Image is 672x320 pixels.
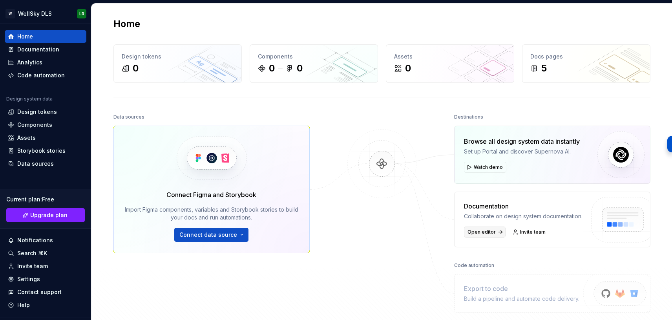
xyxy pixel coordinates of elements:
[405,62,411,75] div: 0
[464,148,580,155] div: Set up Portal and discover Supernova AI.
[454,260,494,271] div: Code automation
[17,71,65,79] div: Code automation
[386,44,514,83] a: Assets0
[5,69,86,82] a: Code automation
[510,227,549,238] a: Invite team
[17,249,47,257] div: Search ⌘K
[530,53,642,60] div: Docs pages
[133,62,139,75] div: 0
[6,208,85,222] a: Upgrade plan
[464,295,579,303] div: Build a pipeline and automate code delivery.
[6,196,85,203] div: Current plan : Free
[17,275,40,283] div: Settings
[297,62,303,75] div: 0
[166,190,256,199] div: Connect Figma and Storybook
[541,62,547,75] div: 5
[5,106,86,118] a: Design tokens
[5,247,86,260] button: Search ⌘K
[464,162,506,173] button: Watch demo
[5,144,86,157] a: Storybook stories
[79,11,84,17] div: LR
[113,44,242,83] a: Design tokens0
[17,262,48,270] div: Invite team
[5,43,86,56] a: Documentation
[17,147,66,155] div: Storybook stories
[113,112,144,123] div: Data sources
[5,234,86,247] button: Notifications
[464,201,583,211] div: Documentation
[464,284,579,293] div: Export to code
[5,30,86,43] a: Home
[5,299,86,311] button: Help
[17,46,59,53] div: Documentation
[474,164,503,170] span: Watch demo
[5,273,86,285] a: Settings
[113,18,140,30] h2: Home
[179,231,237,239] span: Connect data source
[5,260,86,272] a: Invite team
[17,33,33,40] div: Home
[394,53,506,60] div: Assets
[522,44,650,83] a: Docs pages5
[17,236,53,244] div: Notifications
[467,229,496,235] span: Open editor
[5,56,86,69] a: Analytics
[17,288,62,296] div: Contact support
[464,137,580,146] div: Browse all design system data instantly
[2,5,89,22] button: WWellSky DLSLR
[17,59,42,66] div: Analytics
[18,10,52,18] div: WellSky DLS
[17,108,57,116] div: Design tokens
[17,121,52,129] div: Components
[17,160,54,168] div: Data sources
[174,228,248,242] button: Connect data source
[122,53,234,60] div: Design tokens
[17,134,36,142] div: Assets
[454,112,483,123] div: Destinations
[520,229,546,235] span: Invite team
[125,206,298,221] div: Import Figma components, variables and Storybook stories to build your docs and run automations.
[250,44,378,83] a: Components00
[5,157,86,170] a: Data sources
[30,211,68,219] span: Upgrade plan
[269,62,275,75] div: 0
[5,286,86,298] button: Contact support
[5,9,15,18] div: W
[464,212,583,220] div: Collaborate on design system documentation.
[6,96,53,102] div: Design system data
[5,132,86,144] a: Assets
[464,227,506,238] a: Open editor
[5,119,86,131] a: Components
[17,301,30,309] div: Help
[258,53,370,60] div: Components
